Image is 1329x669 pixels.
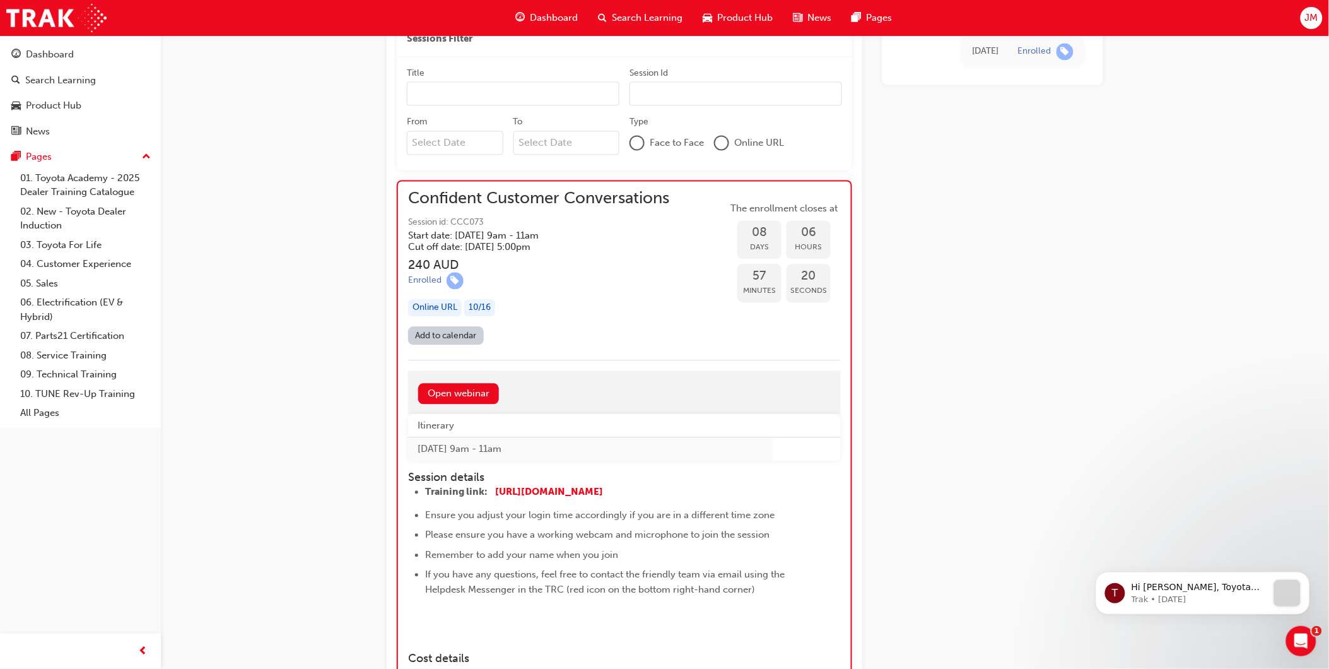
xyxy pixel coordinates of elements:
span: Days [737,240,782,255]
span: 06 [787,226,831,240]
span: Confident Customer Conversations [408,192,669,206]
span: Face to Face [650,136,704,151]
a: Search Learning [5,69,156,92]
iframe: Intercom live chat [1286,626,1316,656]
a: news-iconNews [783,5,841,31]
a: car-iconProduct Hub [693,5,783,31]
span: Pages [866,11,892,25]
span: JM [1305,11,1318,25]
img: Trak [6,4,107,32]
button: Confident Customer ConversationsSession id: CCC073Start date: [DATE] 9am - 11am Cut off date: [DA... [408,192,841,350]
a: 07. Parts21 Certification [15,326,156,346]
input: Session Id [629,82,842,106]
a: 02. New - Toyota Dealer Induction [15,202,156,235]
span: 20 [787,269,831,284]
span: Ensure you adjust your login time accordingly if you are in a different time zone [425,510,775,521]
div: 10 / 16 [464,300,495,317]
div: Enrolled [408,275,442,287]
a: pages-iconPages [841,5,902,31]
span: 57 [737,269,782,284]
h3: 240 AUD [408,258,669,273]
span: Seconds [787,284,831,299]
div: Product Hub [26,98,81,113]
button: Pages [5,145,156,169]
span: learningRecordVerb_ENROLL-icon [447,273,464,290]
span: search-icon [598,10,607,26]
span: learningRecordVerb_ENROLL-icon [1057,44,1074,61]
input: To [513,131,620,155]
a: 04. Customer Experience [15,254,156,274]
a: 08. Service Training [15,346,156,365]
a: 10. TUNE Rev-Up Training [15,384,156,404]
span: If you have any questions, feel free to contact the friendly team via email using the Helpdesk Me... [425,569,787,596]
div: Enrolled [1018,46,1051,58]
div: Session Id [629,68,668,80]
h5: Cut off date: [DATE] 5:00pm [408,242,649,253]
a: [URL][DOMAIN_NAME] [495,487,603,498]
a: guage-iconDashboard [505,5,588,31]
div: Search Learning [25,73,96,88]
button: JM [1301,7,1323,29]
div: News [26,124,50,139]
iframe: Intercom notifications message [1077,547,1329,635]
span: pages-icon [11,151,21,163]
span: car-icon [703,10,712,26]
h4: Cost details [408,653,841,666]
span: Search Learning [612,11,682,25]
a: 05. Sales [15,274,156,293]
span: Hours [787,240,831,255]
a: 01. Toyota Academy - 2025 Dealer Training Catalogue [15,169,156,202]
span: guage-icon [11,49,21,61]
input: From [407,131,503,155]
span: up-icon [142,149,151,165]
span: Product Hub [717,11,773,25]
div: From [407,116,427,129]
span: 1 [1312,626,1322,636]
div: Type [629,116,648,129]
div: Title [407,68,424,80]
h4: Session details [408,471,818,485]
span: news-icon [793,10,802,26]
h5: Start date: [DATE] 9am - 11am [408,230,649,242]
span: news-icon [11,126,21,138]
td: [DATE] 9am - 11am [408,438,773,461]
a: News [5,120,156,143]
div: Pages [26,150,52,164]
div: Dashboard [26,47,74,62]
button: DashboardSearch LearningProduct HubNews [5,40,156,145]
span: search-icon [11,75,20,86]
a: Open webinar [418,384,499,405]
span: guage-icon [515,10,525,26]
div: Sat Aug 23 2025 09:57:16 GMT+1000 (Australian Eastern Standard Time) [973,45,999,59]
a: Product Hub [5,94,156,117]
a: 03. Toyota For Life [15,235,156,255]
span: Sessions Filter [407,32,472,47]
span: Minutes [737,284,782,299]
span: pages-icon [852,10,861,26]
div: To [513,116,523,129]
span: Online URL [734,136,784,151]
span: Session id: CCC073 [408,216,669,230]
span: Please ensure you have a working webcam and microphone to join the session [425,530,770,541]
a: 06. Electrification (EV & Hybrid) [15,293,156,326]
a: 09. Technical Training [15,365,156,384]
span: Remember to add your name when you join [425,550,618,561]
span: prev-icon [139,644,148,660]
a: Add to calendar [408,327,484,345]
th: Itinerary [408,415,773,438]
span: The enrollment closes at [727,202,841,216]
span: car-icon [11,100,21,112]
input: Title [407,82,619,106]
span: News [807,11,831,25]
a: search-iconSearch Learning [588,5,693,31]
span: 08 [737,226,782,240]
span: Training link: [425,487,488,498]
span: Dashboard [530,11,578,25]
